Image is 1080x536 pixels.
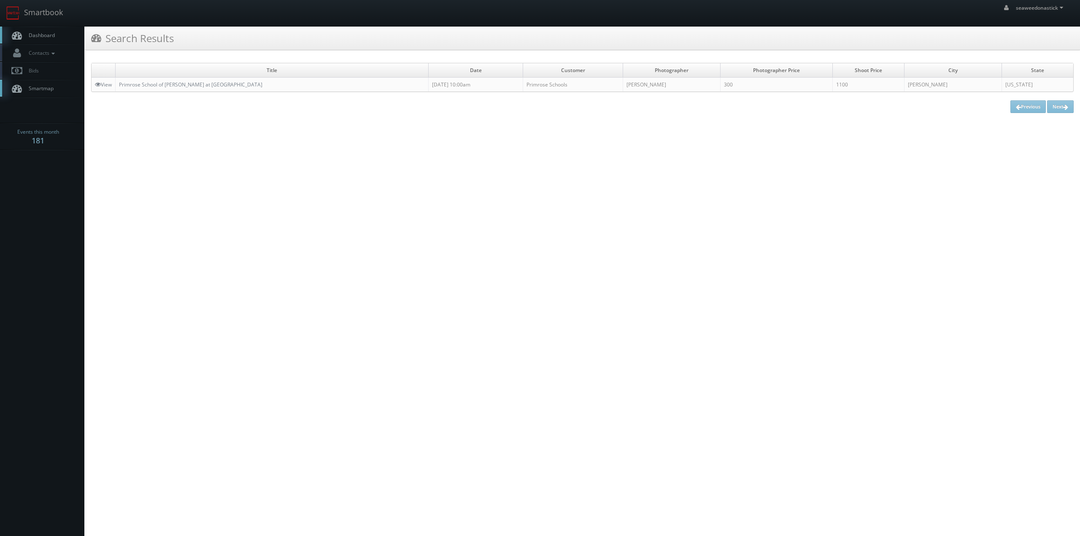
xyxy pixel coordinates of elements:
strong: 181 [32,135,44,145]
td: State [1002,63,1073,78]
img: smartbook-logo.png [6,6,20,20]
td: 300 [720,78,832,92]
td: Title [116,63,429,78]
a: View [95,81,112,88]
h3: Search Results [91,31,174,46]
td: Photographer Price [720,63,832,78]
td: Primrose Schools [523,78,623,92]
td: [PERSON_NAME] [904,78,1002,92]
td: City [904,63,1002,78]
td: 1100 [832,78,904,92]
td: [US_STATE] [1002,78,1073,92]
td: [PERSON_NAME] [623,78,721,92]
td: Photographer [623,63,721,78]
span: Smartmap [24,85,54,92]
td: Customer [523,63,623,78]
span: seaweedonastick [1016,4,1066,11]
span: Bids [24,67,39,74]
td: Shoot Price [832,63,904,78]
span: Events this month [17,128,59,136]
span: Dashboard [24,32,55,39]
a: Primrose School of [PERSON_NAME] at [GEOGRAPHIC_DATA] [119,81,262,88]
td: Date [428,63,523,78]
span: Contacts [24,49,57,57]
td: [DATE] 10:00am [428,78,523,92]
